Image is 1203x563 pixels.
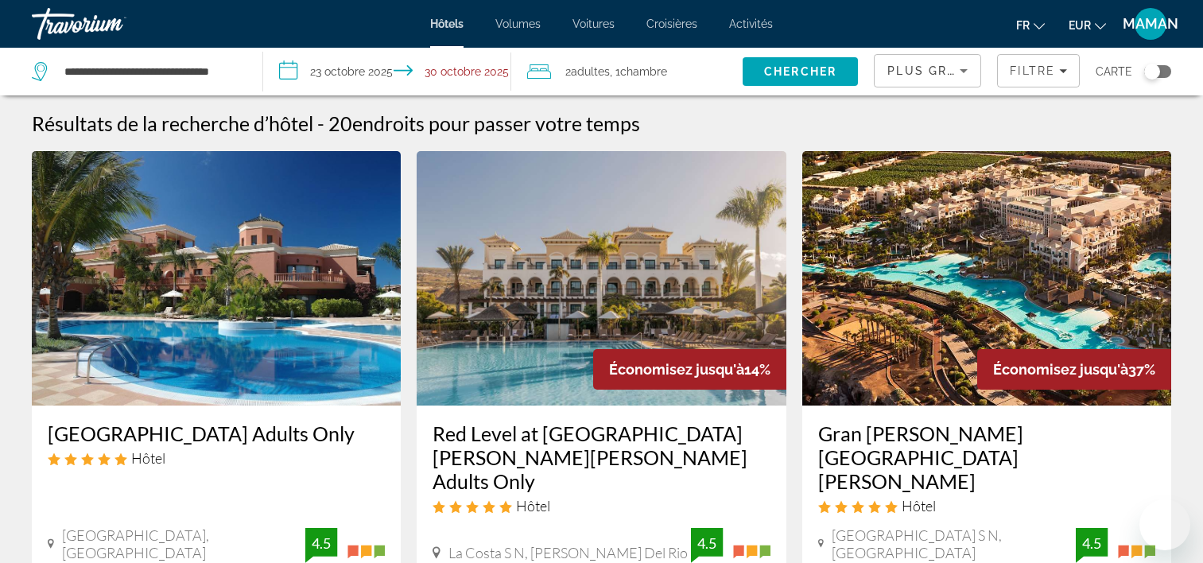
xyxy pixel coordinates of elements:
a: Travorium [32,3,191,45]
div: Hôtel 5 étoiles [818,497,1155,514]
span: EUR [1069,19,1091,32]
span: Carte [1096,60,1132,83]
span: Plus grandes économies [887,64,1077,77]
font: , 1 [610,65,620,78]
a: Red Level at [GEOGRAPHIC_DATA][PERSON_NAME][PERSON_NAME] Adults Only [433,421,770,493]
span: [GEOGRAPHIC_DATA], [GEOGRAPHIC_DATA] [62,526,305,561]
a: Gran [PERSON_NAME][GEOGRAPHIC_DATA][PERSON_NAME] [818,421,1155,493]
iframe: Bouton de lancement de la fenêtre de messagerie [1139,499,1190,550]
a: [GEOGRAPHIC_DATA] Adults Only [48,421,385,445]
button: Voyageurs : 2 adultes, 0 enfants [511,48,743,95]
input: Rechercher une destination hôtelière [63,60,239,83]
mat-select: Trier par [887,61,968,80]
span: - [317,111,324,135]
button: Filtres [997,54,1080,87]
span: Filtre [1010,64,1055,77]
span: [GEOGRAPHIC_DATA] S N, [GEOGRAPHIC_DATA] [832,526,1076,561]
span: Économisez jusqu'à [993,361,1128,378]
font: 2 [565,65,571,78]
div: Hôtel 5 étoiles [433,497,770,514]
button: Changer la langue [1016,14,1045,37]
div: 4.5 [691,534,723,553]
div: 4.5 [305,534,337,553]
a: Croisières [646,17,697,30]
div: 14% [593,349,786,390]
span: Chambre [620,65,667,78]
div: 37% [977,349,1171,390]
span: Fr [1016,19,1030,32]
span: Économisez jusqu'à [609,361,744,378]
font: 20 [328,111,352,135]
span: endroits pour passer votre temps [352,111,640,135]
span: Adultes [571,65,610,78]
span: MAMAN [1123,16,1178,32]
button: Basculer la carte [1132,64,1171,79]
a: Hôtels [430,17,464,30]
img: Red Level at Gran Melia Palacio de Isora Adults Only [417,151,786,406]
span: Hôtel [902,497,936,514]
button: Changer de devise [1069,14,1106,37]
img: Gran Melia Palacio de Isora [802,151,1171,406]
span: La Costa S N, [PERSON_NAME] Del Rio [448,544,688,561]
a: Volumes [495,17,541,30]
a: Activités [729,17,773,30]
span: Hôtel [131,449,165,467]
img: Hotel Las Madrigueras Golf Resort & Spa Adults Only [32,151,401,406]
div: Hôtel 5 étoiles [48,449,385,467]
div: 4.5 [1076,534,1108,553]
span: Hôtel [516,497,550,514]
button: Sélectionnez la date d’arrivée et de départ [263,48,510,95]
span: Chercher [764,65,836,78]
h1: Résultats de la recherche d’hôtel [32,111,313,135]
button: Menu utilisateur [1130,7,1171,41]
button: Rechercher [743,57,859,86]
a: Voitures [572,17,615,30]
